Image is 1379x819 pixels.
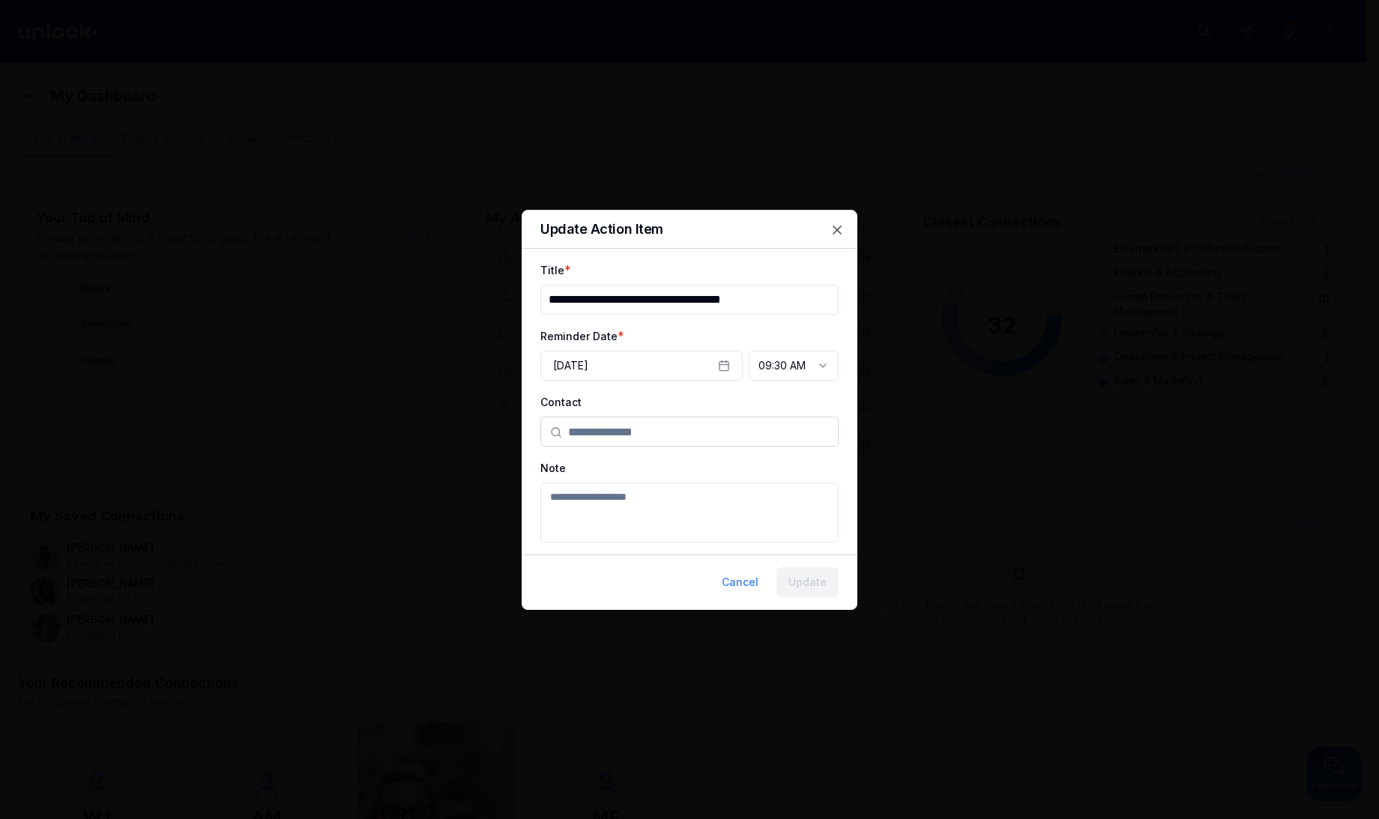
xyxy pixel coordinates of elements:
[540,396,582,408] label: Contact
[540,351,743,381] button: [DATE]
[540,223,839,236] h2: Update Action Item
[710,567,770,597] button: Cancel
[540,264,564,276] label: Title
[540,330,618,342] label: Reminder Date
[540,462,566,474] label: Note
